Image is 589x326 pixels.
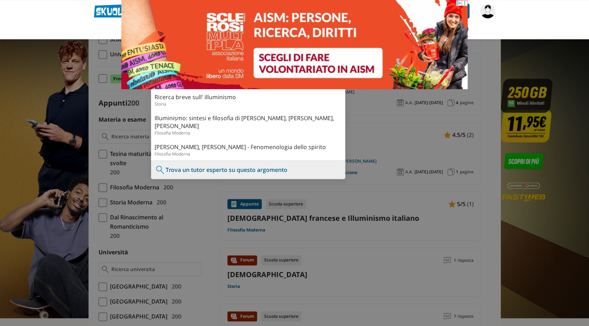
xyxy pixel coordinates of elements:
a: Trova un tutor esperto su questo argomento [166,166,287,174]
div: Filosofia Moderna [155,130,342,136]
div: Storia [155,101,342,107]
img: Trova un tutor esperto [155,164,166,175]
div: Filosofia Moderna [155,151,342,157]
a: Ricerca breve sull' illuminismo [155,93,342,101]
a: Illuminismo: sintesi e filosofia di [PERSON_NAME], [PERSON_NAME], [PERSON_NAME] [155,114,342,130]
img: GIANFIGRUSSU [480,4,495,19]
a: [PERSON_NAME], [PERSON_NAME] - Fenomenologia dello spirito [155,143,342,151]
